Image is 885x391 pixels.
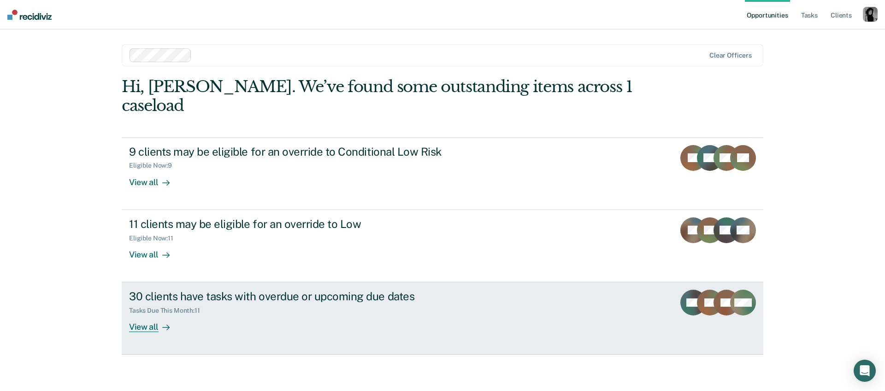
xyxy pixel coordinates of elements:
div: Clear officers [709,52,752,59]
a: 30 clients have tasks with overdue or upcoming due datesTasks Due This Month:11View all [122,282,763,355]
div: Tasks Due This Month : 11 [129,307,207,315]
div: 9 clients may be eligible for an override to Conditional Low Risk [129,145,453,158]
div: View all [129,315,181,333]
div: Eligible Now : 9 [129,162,179,169]
div: Open Intercom Messenger [854,360,876,382]
div: 11 clients may be eligible for an override to Low [129,217,453,231]
div: View all [129,169,181,187]
img: Recidiviz [7,10,52,20]
a: 11 clients may be eligible for an override to LowEligible Now:11View all [122,210,763,282]
div: Eligible Now : 11 [129,234,181,242]
a: 9 clients may be eligible for an override to Conditional Low RiskEligible Now:9View all [122,137,763,210]
div: Hi, [PERSON_NAME]. We’ve found some outstanding items across 1 caseload [122,77,635,115]
div: View all [129,242,181,260]
div: 30 clients have tasks with overdue or upcoming due dates [129,290,453,303]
